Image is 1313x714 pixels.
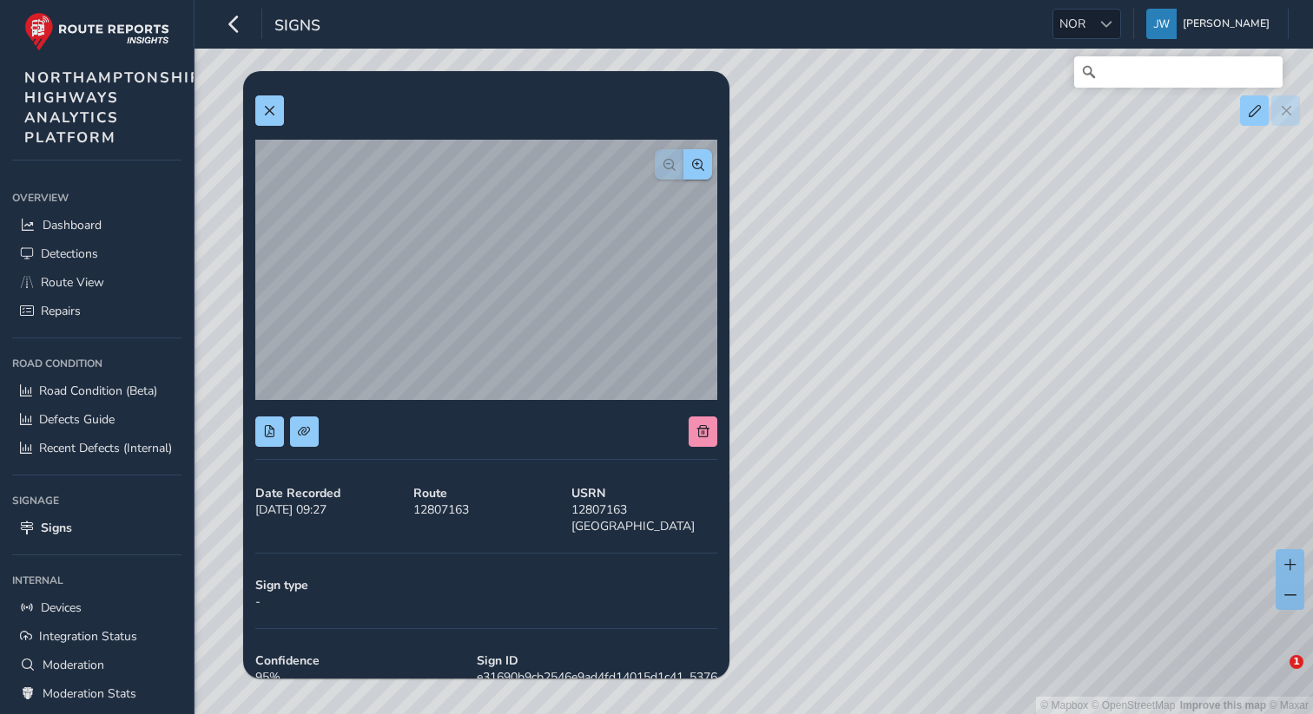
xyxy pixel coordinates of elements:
[12,679,181,708] a: Moderation Stats
[471,646,723,691] div: e31690b9cb2546e9ad4fd14015d1c41_5376
[274,15,320,39] span: Signs
[1146,9,1177,39] img: diamond-layout
[255,652,465,669] strong: Confidence
[43,217,102,233] span: Dashboard
[12,185,181,211] div: Overview
[12,350,181,377] div: Road Condition
[12,405,181,434] a: Defects Guide
[41,520,72,536] span: Signs
[39,628,137,645] span: Integration Status
[249,571,723,616] div: -
[12,593,181,622] a: Devices
[12,211,181,239] a: Dashboard
[1053,10,1092,38] span: NOR
[24,12,169,51] img: rr logo
[41,303,81,319] span: Repairs
[565,479,723,540] div: 12807163 [GEOGRAPHIC_DATA]
[12,239,181,268] a: Detections
[12,268,181,297] a: Route View
[407,479,565,540] div: 12807163
[12,434,181,462] a: Recent Defects (Internal)
[477,652,717,669] strong: Sign ID
[12,377,181,405] a: Road Condition (Beta)
[255,485,401,501] strong: Date Recorded
[39,411,115,428] span: Defects Guide
[249,479,407,540] div: [DATE] 09:27
[12,488,181,514] div: Signage
[12,514,181,542] a: Signs
[1290,655,1303,669] span: 1
[1146,9,1276,39] button: [PERSON_NAME]
[12,622,181,651] a: Integration Status
[255,577,717,593] strong: Sign type
[43,685,136,702] span: Moderation Stats
[41,274,104,291] span: Route View
[24,68,213,147] span: NORTHAMPTONSHIRE HIGHWAYS ANALYTICS PLATFORM
[41,599,82,616] span: Devices
[12,567,181,593] div: Internal
[43,657,104,673] span: Moderation
[12,651,181,679] a: Moderation
[12,297,181,325] a: Repairs
[1074,56,1283,88] input: Search
[39,440,172,456] span: Recent Defects (Internal)
[1254,655,1296,697] iframe: Intercom live chat
[41,246,98,262] span: Detections
[249,646,471,691] div: 95%
[571,485,717,501] strong: USRN
[413,485,559,501] strong: Route
[1183,9,1270,39] span: [PERSON_NAME]
[39,383,157,399] span: Road Condition (Beta)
